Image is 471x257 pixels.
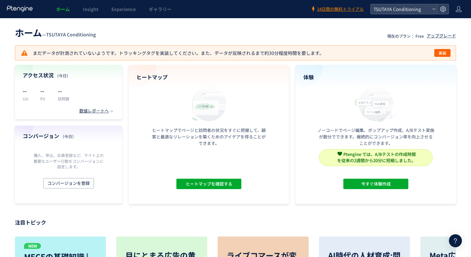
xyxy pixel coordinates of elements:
[79,108,114,114] div: 数値レポートへ
[176,179,241,189] button: ヒートマップを確認する
[387,33,424,39] p: 現在のプラン： Free
[149,6,172,12] span: ギャラリー
[23,96,32,101] p: UU
[317,127,434,147] p: ノーコードでページ編集、ポップアップ作成、A/Bテスト実施が数分でできます。継続的にコンバージョン率を向上させることができます。
[186,179,232,189] span: ヒートマップを確認する
[47,178,90,188] span: コンバージョンを登録
[337,151,342,156] img: svg+xml,%3c
[343,179,408,189] button: 今すぐ体験作成
[60,134,76,139] span: （今日）
[439,49,446,57] span: 実装
[24,243,41,249] p: NEW
[311,6,364,12] a: 14日間の無料トライアル
[136,73,281,81] h4: ヒートマップ
[46,31,96,38] span: TSUTAYA Conditioning
[15,26,42,39] span: ホーム
[23,85,32,96] p: --
[83,6,98,12] span: Insight
[20,49,324,57] p: まだデータが計測されていないようです。トラッキングタグを実装してください。また、データが反映されるまで約30分程度時間を要します。
[352,85,400,123] img: home_experience_onbo_jp-C5-EgdA0.svg
[58,96,70,101] p: 訪問数
[150,127,267,147] p: ヒートマップでページと訪問者の状況をすぐに把握して、顧客と最適なリレーションを築くためのアイデアを得ることができます。
[372,4,429,14] span: TSUTAYA Conditioning
[337,151,416,163] span: Ptengine では、A/Bテストの作成時間 を従来の2週間から20分に短縮しました。
[43,178,94,188] button: コンバージョンを登録
[23,71,114,79] h4: アクセス状況
[15,26,96,39] div: —
[111,6,136,12] span: Experience
[32,152,105,169] p: 購入、申込、会員登録など、サイト上の重要なユーザー行動をコンバージョンに設定します。
[56,6,70,12] span: ホーム
[58,85,70,96] p: --
[55,73,70,78] span: （今日）
[40,96,50,101] p: PV
[303,73,448,81] h4: 体験
[23,132,114,140] h4: コンバージョン
[40,85,50,96] p: --
[15,217,456,227] p: 注目トピック
[317,6,364,12] span: 14日間の無料トライアル
[361,179,391,189] span: 今すぐ体験作成
[434,49,451,57] button: 実装
[426,33,456,39] div: アップグレード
